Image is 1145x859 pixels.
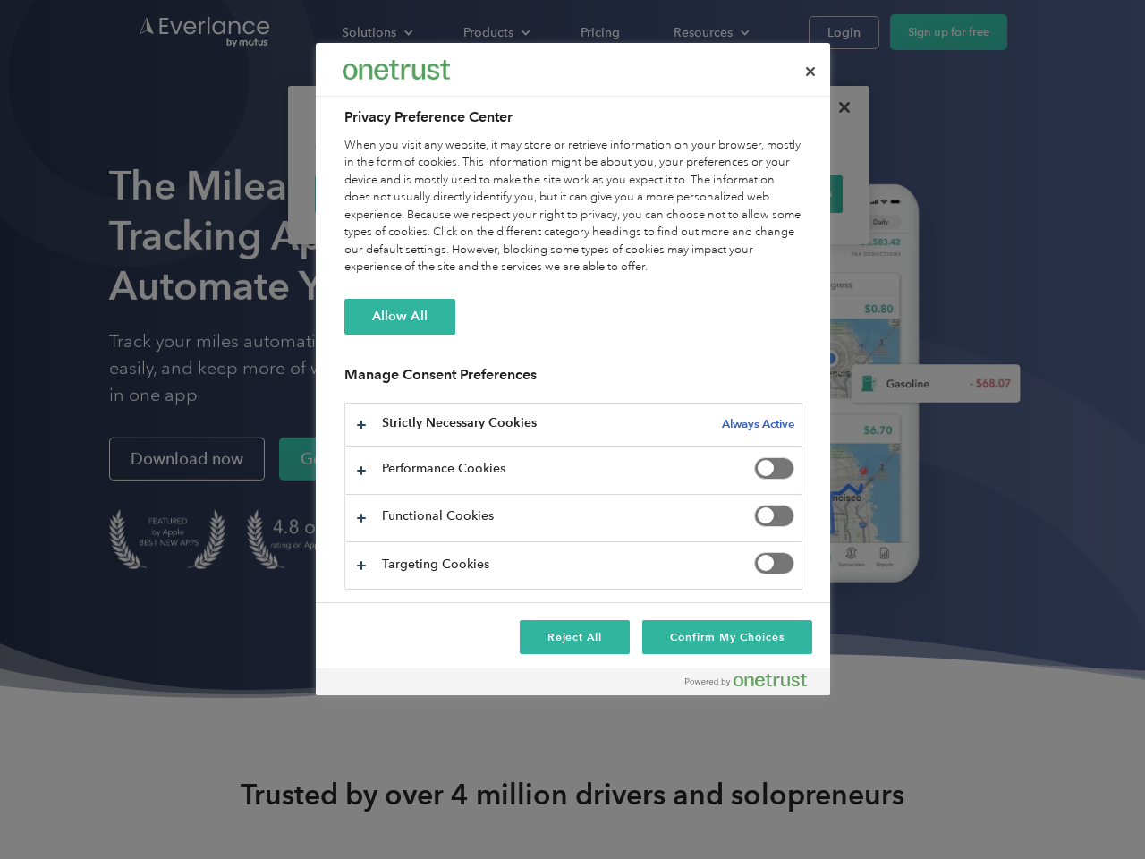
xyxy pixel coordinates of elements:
[642,620,811,654] button: Confirm My Choices
[520,620,631,654] button: Reject All
[316,43,830,695] div: Preference center
[344,106,802,128] h2: Privacy Preference Center
[791,52,830,91] button: Close
[685,673,821,695] a: Powered by OneTrust Opens in a new Tab
[316,43,830,695] div: Privacy Preference Center
[343,60,450,79] img: Everlance
[344,366,802,394] h3: Manage Consent Preferences
[343,52,450,88] div: Everlance
[344,137,802,276] div: When you visit any website, it may store or retrieve information on your browser, mostly in the f...
[685,673,807,687] img: Powered by OneTrust Opens in a new Tab
[344,299,455,335] button: Allow All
